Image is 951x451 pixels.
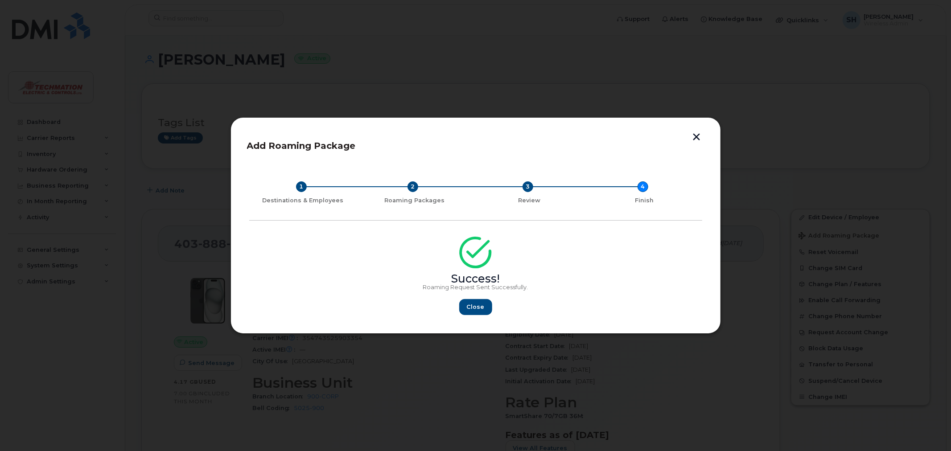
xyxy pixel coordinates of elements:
button: Close [459,299,492,315]
span: Close [467,303,485,311]
div: 3 [523,181,533,192]
div: 1 [296,181,307,192]
p: Roaming Request Sent Successfully. [249,284,702,291]
div: Destinations & Employees [253,197,354,204]
div: Review [476,197,584,204]
div: 2 [408,181,418,192]
div: Roaming Packages [361,197,469,204]
span: Add Roaming Package [247,140,356,151]
div: Success! [249,275,702,283]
